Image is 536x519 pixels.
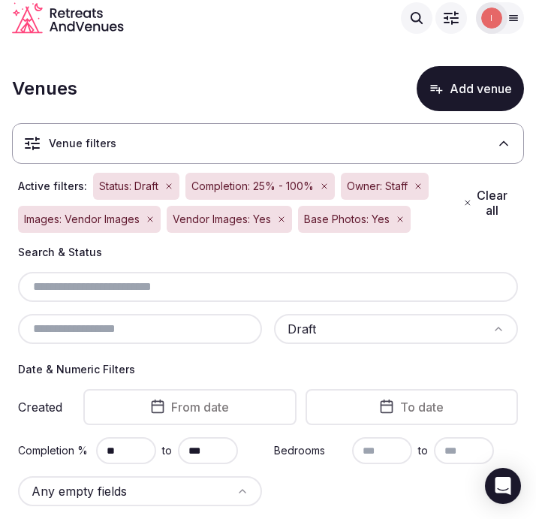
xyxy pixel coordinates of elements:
[18,179,87,194] span: Active filters:
[18,443,90,458] label: Completion %
[49,136,116,151] h3: Venue filters
[481,8,502,29] img: Irene Gonzales
[83,389,297,425] button: From date
[12,76,77,101] h1: Venues
[274,443,346,458] label: Bedrooms
[99,179,158,194] span: Status: Draft
[171,400,229,415] span: From date
[12,2,124,34] a: Visit the homepage
[18,401,62,413] label: Created
[306,389,519,425] button: To date
[191,179,314,194] span: Completion: 25% - 100%
[162,443,172,458] span: to
[304,212,390,227] span: Base Photos: Yes
[18,362,518,377] h4: Date & Numeric Filters
[454,182,518,224] button: Clear all
[18,245,518,260] h4: Search & Status
[24,212,140,227] span: Images: Vendor Images
[485,468,521,504] div: Open Intercom Messenger
[418,443,428,458] span: to
[347,179,408,194] span: Owner: Staff
[173,212,271,227] span: Vendor Images: Yes
[417,66,524,111] button: Add venue
[12,2,124,34] svg: Retreats and Venues company logo
[400,400,444,415] span: To date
